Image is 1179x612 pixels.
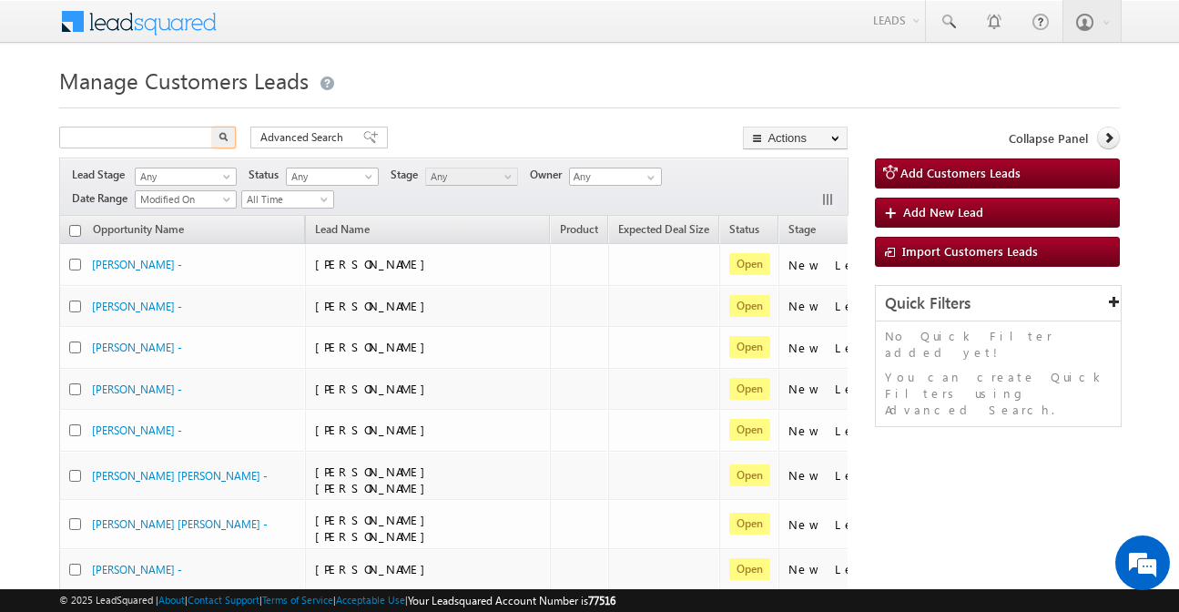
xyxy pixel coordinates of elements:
span: Open [729,464,770,486]
span: Collapse Panel [1009,130,1088,147]
span: Open [729,253,770,275]
a: All Time [241,190,334,209]
span: All Time [242,191,329,208]
span: 77516 [588,594,615,607]
a: About [158,594,185,606]
div: New Lead [788,423,879,439]
span: Open [729,558,770,580]
a: [PERSON_NAME] - [92,563,182,576]
span: Any [426,168,513,185]
span: Open [729,295,770,317]
span: Import Customers Leads [902,243,1038,259]
span: Open [729,513,770,535]
span: Add Customers Leads [900,165,1021,180]
a: Any [286,168,379,186]
span: [PERSON_NAME] [315,339,434,354]
span: Any [136,168,230,185]
span: Status [249,167,286,183]
span: [PERSON_NAME] [315,256,434,271]
input: Check all records [69,225,81,237]
a: [PERSON_NAME] - [92,423,182,437]
span: Lead Stage [72,167,132,183]
a: [PERSON_NAME] - [92,258,182,271]
span: [PERSON_NAME] [315,381,434,396]
span: Stage [788,222,816,236]
a: Opportunity Name [84,219,193,243]
span: Stage [391,167,425,183]
a: Any [135,168,237,186]
div: New Lead [788,381,879,397]
div: Quick Filters [876,286,1121,321]
span: Open [729,378,770,400]
a: [PERSON_NAME] - [92,341,182,354]
a: [PERSON_NAME] [PERSON_NAME] - [92,469,268,483]
a: [PERSON_NAME] - [92,382,182,396]
span: [PERSON_NAME] [PERSON_NAME] [315,464,434,495]
span: Expected Deal Size [618,222,709,236]
a: Contact Support [188,594,259,606]
span: [PERSON_NAME] [PERSON_NAME] [315,512,434,544]
img: Search [219,132,228,141]
div: New Lead [788,298,879,314]
div: New Lead [788,257,879,273]
span: [PERSON_NAME] [315,298,434,313]
span: Manage Customers Leads [59,66,309,95]
span: Product [560,222,598,236]
span: Modified On [136,191,230,208]
span: Open [729,419,770,441]
span: [PERSON_NAME] [315,422,434,437]
a: Show All Items [637,168,660,187]
span: Lead Name [306,219,379,243]
p: No Quick Filter added yet! [885,328,1112,361]
p: You can create Quick Filters using Advanced Search. [885,369,1112,418]
div: New Lead [788,467,879,484]
span: Date Range [72,190,135,207]
a: Expected Deal Size [609,219,718,243]
a: Acceptable Use [336,594,405,606]
a: Any [425,168,518,186]
span: Add New Lead [903,204,983,219]
button: Actions [743,127,848,149]
span: Your Leadsquared Account Number is [408,594,615,607]
div: New Lead [788,561,879,577]
a: [PERSON_NAME] - [92,300,182,313]
span: Open [729,336,770,358]
div: New Lead [788,340,879,356]
span: © 2025 LeadSquared | | | | | [59,592,615,609]
span: Owner [530,167,569,183]
a: Modified On [135,190,237,209]
input: Type to Search [569,168,662,186]
span: [PERSON_NAME] [315,561,434,576]
a: [PERSON_NAME] [PERSON_NAME] - [92,517,268,531]
a: Status [720,219,768,243]
a: Terms of Service [262,594,333,606]
span: Advanced Search [260,129,349,146]
span: Any [287,168,373,185]
span: Opportunity Name [93,222,184,236]
div: New Lead [788,516,879,533]
a: Stage [779,219,825,243]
